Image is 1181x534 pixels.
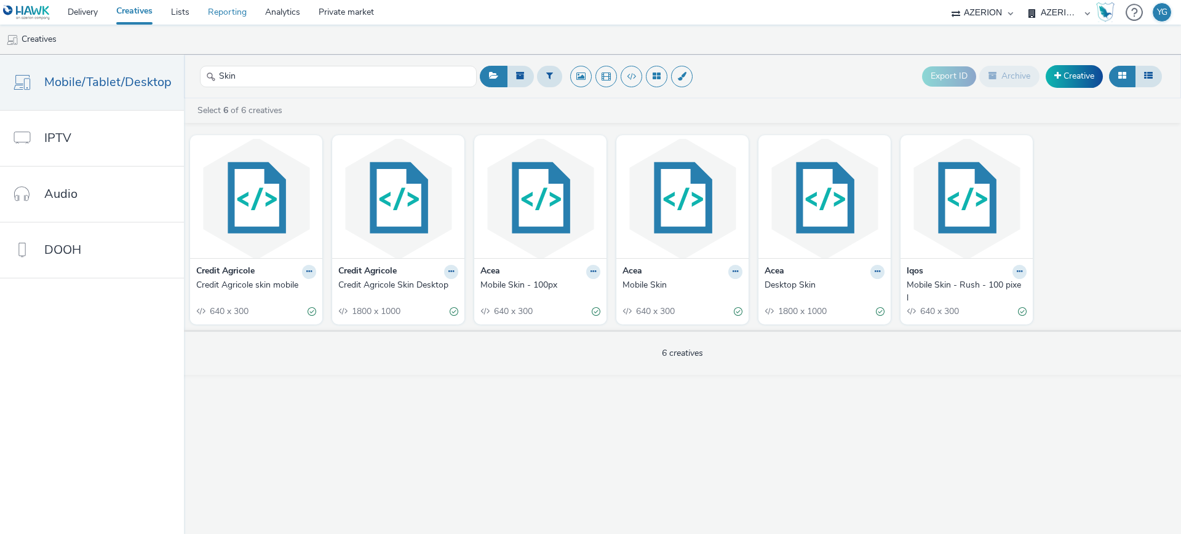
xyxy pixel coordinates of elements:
span: 640 x 300 [493,305,533,317]
a: Mobile Skin - 100px [480,279,600,291]
span: 640 x 300 [635,305,675,317]
div: Valid [592,305,600,318]
div: Valid [308,305,316,318]
span: 6 creatives [662,347,703,359]
span: 1800 x 1000 [777,305,827,317]
button: Export ID [922,66,976,86]
img: Mobile Skin - Rush - 100 pixel visual [904,138,1030,258]
img: Credit Agricole skin mobile visual [193,138,319,258]
a: Mobile Skin - Rush - 100 pixel [907,279,1027,304]
input: Search... [200,66,477,87]
a: Desktop Skin [765,279,885,291]
div: Valid [734,305,742,318]
div: YG [1157,3,1167,22]
img: Hawk Academy [1096,2,1115,22]
a: Hawk Academy [1096,2,1119,22]
span: 640 x 300 [919,305,959,317]
button: Archive [979,66,1040,87]
span: Audio [44,185,78,203]
div: Desktop Skin [765,279,880,291]
img: Mobile Skin - 100px visual [477,138,603,258]
strong: 6 [223,104,228,116]
img: mobile [6,34,18,46]
a: Mobile Skin [622,279,742,291]
strong: Acea [622,265,642,279]
button: Grid [1109,66,1135,87]
strong: Credit Agricole [196,265,255,279]
div: Mobile Skin - 100px [480,279,595,291]
strong: Credit Agricole [338,265,397,279]
a: Select of 6 creatives [196,104,287,116]
img: Desktop Skin visual [761,138,888,258]
strong: Iqos [907,265,923,279]
a: Credit Agricole skin mobile [196,279,316,291]
div: Mobile Skin [622,279,738,291]
div: Valid [1018,305,1027,318]
div: Valid [876,305,885,318]
span: 1800 x 1000 [351,305,400,317]
span: 640 x 300 [209,305,249,317]
span: DOOH [44,241,81,259]
div: Credit Agricole Skin Desktop [338,279,453,291]
strong: Acea [480,265,500,279]
img: Credit Agricole Skin Desktop visual [335,138,461,258]
img: undefined Logo [3,5,50,20]
a: Credit Agricole Skin Desktop [338,279,458,291]
span: IPTV [44,129,71,147]
div: Mobile Skin - Rush - 100 pixel [907,279,1022,304]
strong: Acea [765,265,784,279]
span: Mobile/Tablet/Desktop [44,73,172,91]
div: Credit Agricole skin mobile [196,279,311,291]
a: Creative [1046,65,1103,87]
div: Valid [450,305,458,318]
button: Table [1135,66,1162,87]
img: Mobile Skin visual [619,138,746,258]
